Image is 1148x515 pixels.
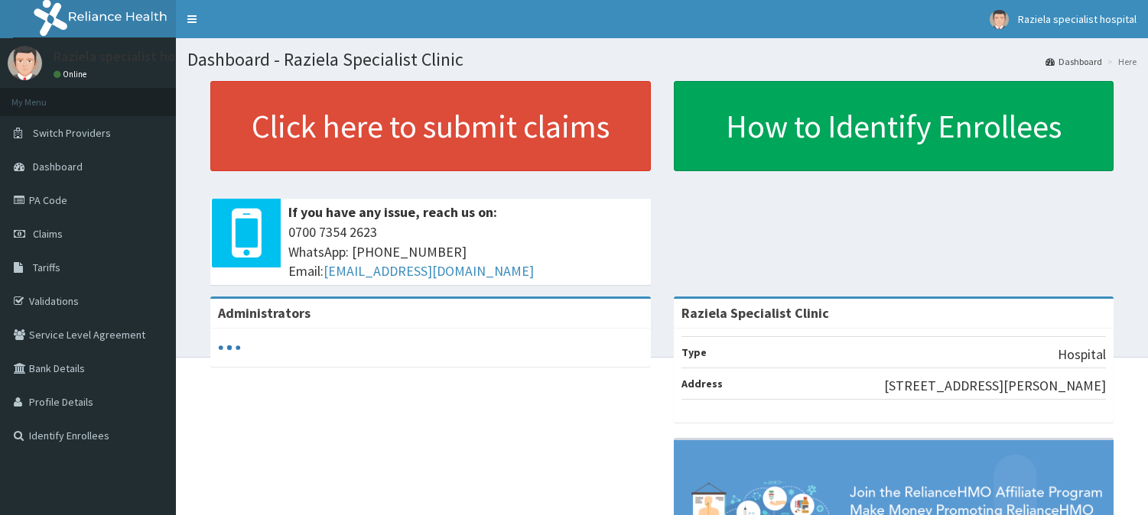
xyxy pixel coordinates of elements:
[33,227,63,241] span: Claims
[1058,345,1106,364] p: Hospital
[187,50,1137,70] h1: Dashboard - Raziela Specialist Clinic
[54,69,90,79] a: Online
[1104,55,1137,68] li: Here
[681,345,707,359] b: Type
[8,46,42,80] img: User Image
[218,336,241,359] svg: audio-loading
[210,81,651,171] a: Click here to submit claims
[288,203,497,221] b: If you have any issue, reach us on:
[1018,12,1137,26] span: Raziela specialist hospital
[681,377,723,390] b: Address
[54,50,209,63] p: Raziela specialist hospital
[674,81,1114,171] a: How to Identify Enrollees
[1046,55,1102,68] a: Dashboard
[884,376,1106,396] p: [STREET_ADDRESS][PERSON_NAME]
[33,160,83,173] span: Dashboard
[681,304,829,322] strong: Raziela Specialist Clinic
[324,262,534,280] a: [EMAIL_ADDRESS][DOMAIN_NAME]
[33,261,60,274] span: Tariffs
[218,304,311,322] b: Administrators
[33,126,111,140] span: Switch Providers
[990,10,1009,29] img: User Image
[288,222,643,281] span: 0700 7354 2623 WhatsApp: [PHONE_NUMBER] Email:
